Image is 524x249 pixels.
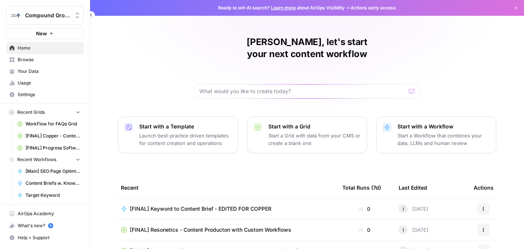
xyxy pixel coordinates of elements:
[6,6,84,25] button: Workspace: Compound Growth
[398,123,490,130] p: Start with a Workflow
[18,45,80,51] span: Home
[6,208,84,220] a: AirOps Academy
[26,192,80,199] span: Target Keyword
[48,223,53,228] a: 5
[18,91,80,98] span: Settings
[18,210,80,217] span: AirOps Academy
[351,5,396,11] span: Actions early access
[118,116,238,153] button: Start with a TemplateLaunch best-practice driven templates for content creation and operations
[268,123,361,130] p: Start with a Grid
[399,177,427,198] div: Last Edited
[18,80,80,86] span: Usage
[398,132,490,147] p: Start a Workflow that combines your data, LLMs and human review
[9,9,22,22] img: Compound Growth Logo
[342,205,387,213] div: 0
[342,177,381,198] div: Total Runs (7d)
[26,121,80,127] span: WorkFlow for FAQs Grid
[342,226,387,234] div: 0
[6,42,84,54] a: Home
[194,36,420,60] h1: [PERSON_NAME], let's start your next content workflow
[121,205,330,213] a: [FINAL] Keyword to Content Brief - EDITED FOR COPPER
[14,142,84,154] a: [FINAL] Progress Software - Content Producton with Custom Workflows
[14,130,84,142] a: [FINAL] Copper - Content Producton with Custom Workflows
[130,205,271,213] span: [FINAL] Keyword to Content Brief - EDITED FOR COPPER
[6,232,84,244] button: Help + Support
[403,205,404,213] span: I
[18,68,80,75] span: Your Data
[6,107,84,118] button: Recent Grids
[18,234,80,241] span: Help + Support
[14,118,84,130] a: WorkFlow for FAQs Grid
[130,226,291,234] span: [FINAL] Resonetics - Content Producton with Custom Workflows
[50,224,51,228] text: 5
[139,132,232,147] p: Launch best-practice driven templates for content creation and operations
[17,109,45,116] span: Recent Grids
[6,54,84,66] a: Browse
[6,89,84,101] a: Settings
[247,116,367,153] button: Start with a GridStart a Grid with data from your CMS or create a blank one
[199,88,406,95] input: What would you like to create today?
[18,56,80,63] span: Browse
[121,177,330,198] div: Recent
[17,156,56,163] span: Recent Workflows
[14,189,84,201] a: Target Keyword
[26,168,80,175] span: [Main] SEO Page Optimization
[26,180,80,187] span: Content Briefs w. Knowledge Base
[121,226,330,234] a: [FINAL] Resonetics - Content Producton with Custom Workflows
[6,65,84,77] a: Your Data
[271,5,296,11] a: Learn more
[26,133,80,139] span: [FINAL] Copper - Content Producton with Custom Workflows
[6,77,84,89] a: Usage
[218,5,345,11] span: Ready to win AI search? about AirOps Visibility
[36,30,47,37] span: New
[14,177,84,189] a: Content Briefs w. Knowledge Base
[403,226,404,234] span: I
[474,177,494,198] div: Actions
[14,165,84,177] a: [Main] SEO Page Optimization
[399,204,428,213] div: [DATE]
[26,145,80,151] span: [FINAL] Progress Software - Content Producton with Custom Workflows
[399,225,428,234] div: [DATE]
[376,116,496,153] button: Start with a WorkflowStart a Workflow that combines your data, LLMs and human review
[6,28,84,39] button: New
[25,12,71,19] span: Compound Growth
[6,154,84,165] button: Recent Workflows
[6,220,83,231] div: What's new?
[268,132,361,147] p: Start a Grid with data from your CMS or create a blank one
[6,220,84,232] button: What's new? 5
[139,123,232,130] p: Start with a Template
